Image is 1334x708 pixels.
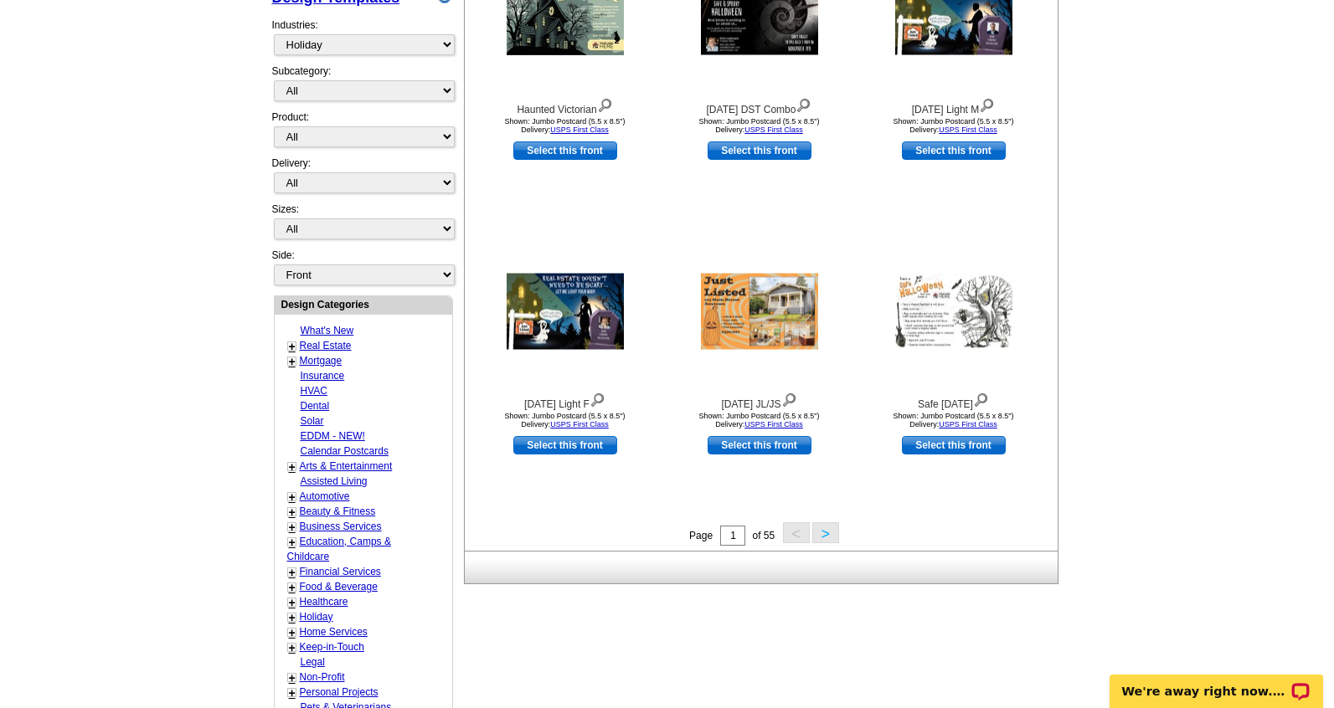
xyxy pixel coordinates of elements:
[289,581,296,594] a: +
[597,95,613,113] img: view design details
[300,626,368,638] a: Home Services
[301,370,345,382] a: Insurance
[744,126,803,134] a: USPS First Class
[708,436,811,454] a: use this design
[272,202,453,248] div: Sizes:
[300,596,348,608] a: Healthcare
[272,64,453,110] div: Subcategory:
[979,95,995,113] img: view design details
[550,126,609,134] a: USPS First Class
[300,460,393,472] a: Arts & Entertainment
[300,581,378,593] a: Food & Beverage
[1099,655,1334,708] iframe: LiveChat chat widget
[667,117,852,134] div: Shown: Jumbo Postcard (5.5 x 8.5") Delivery:
[473,412,657,428] div: Shown: Jumbo Postcard (5.5 x 8.5") Delivery:
[300,490,350,502] a: Automotive
[301,475,368,487] a: Assisted Living
[289,686,296,700] a: +
[708,141,811,160] a: use this design
[300,355,343,367] a: Mortgage
[289,521,296,534] a: +
[289,611,296,624] a: +
[301,430,365,442] a: EDDM - NEW!
[689,530,713,541] span: Page
[812,522,839,543] button: >
[667,389,852,412] div: [DATE] JL/JS
[902,436,1006,454] a: use this design
[513,436,617,454] a: use this design
[300,505,376,517] a: Beauty & Fitness
[301,385,327,397] a: HVAC
[289,641,296,654] a: +
[783,522,810,543] button: <
[507,274,624,350] img: Halloween Light F
[289,566,296,579] a: +
[902,141,1006,160] a: use this design
[513,141,617,160] a: use this design
[289,626,296,639] a: +
[862,95,1046,117] div: [DATE] Light M
[667,95,852,117] div: [DATE] DST Combo
[289,596,296,609] a: +
[939,420,997,428] a: USPS First Class
[781,389,797,408] img: view design details
[796,95,811,113] img: view design details
[590,389,605,408] img: view design details
[550,420,609,428] a: USPS First Class
[862,412,1046,428] div: Shown: Jumbo Postcard (5.5 x 8.5") Delivery:
[301,656,325,668] a: Legal
[300,611,333,623] a: Holiday
[473,95,657,117] div: Haunted Victorian
[300,686,379,698] a: Personal Projects
[289,490,296,504] a: +
[301,445,389,457] a: Calendar Postcards
[473,117,657,134] div: Shown: Jumbo Postcard (5.5 x 8.5") Delivery:
[289,355,296,368] a: +
[895,274,1012,350] img: Safe Halloween
[289,671,296,685] a: +
[301,325,354,336] a: What's New
[744,420,803,428] a: USPS First Class
[300,521,382,532] a: Business Services
[275,296,452,312] div: Design Categories
[300,671,345,683] a: Non-Profit
[301,415,324,427] a: Solar
[300,641,364,653] a: Keep-in-Touch
[289,536,296,549] a: +
[272,156,453,202] div: Delivery:
[939,126,997,134] a: USPS First Class
[287,536,391,562] a: Education, Camps & Childcare
[289,505,296,519] a: +
[272,9,453,64] div: Industries:
[272,248,453,287] div: Side:
[272,110,453,156] div: Product:
[667,412,852,428] div: Shown: Jumbo Postcard (5.5 x 8.5") Delivery:
[473,389,657,412] div: [DATE] Light F
[300,566,381,577] a: Financial Services
[300,340,352,351] a: Real Estate
[973,389,989,408] img: view design details
[862,117,1046,134] div: Shown: Jumbo Postcard (5.5 x 8.5") Delivery:
[301,400,330,412] a: Dental
[289,340,296,353] a: +
[289,460,296,474] a: +
[701,274,818,350] img: Halloween JL/JS
[752,530,775,541] span: of 55
[862,389,1046,412] div: Safe [DATE]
